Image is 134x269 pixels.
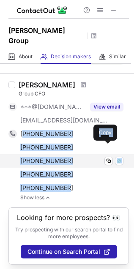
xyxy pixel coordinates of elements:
[51,53,91,60] span: Decision makers
[19,90,129,98] div: Group CFO
[20,144,73,151] span: [PHONE_NUMBER]
[20,157,73,165] span: [PHONE_NUMBER]
[90,103,123,111] button: Reveal Button
[20,117,108,124] span: [EMAIL_ADDRESS][DOMAIN_NAME]
[19,81,75,89] div: [PERSON_NAME]
[20,130,73,138] span: [PHONE_NUMBER]
[20,171,73,178] span: [PHONE_NUMBER]
[20,184,73,192] span: [PHONE_NUMBER]
[8,25,85,46] h1: [PERSON_NAME] Group
[117,158,122,163] img: Whatsapp
[15,226,123,240] p: Try prospecting with our search portal to find more employees.
[19,53,33,60] span: About
[17,214,120,221] header: Looking for more prospects? 👀
[17,5,68,15] img: ContactOut v5.3.10
[109,53,126,60] span: Similar
[27,248,100,255] span: Continue on Search Portal
[21,245,117,258] button: Continue on Search Portal
[45,195,50,201] img: -
[20,103,85,111] span: ***@[DOMAIN_NAME]
[20,195,129,201] a: Show less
